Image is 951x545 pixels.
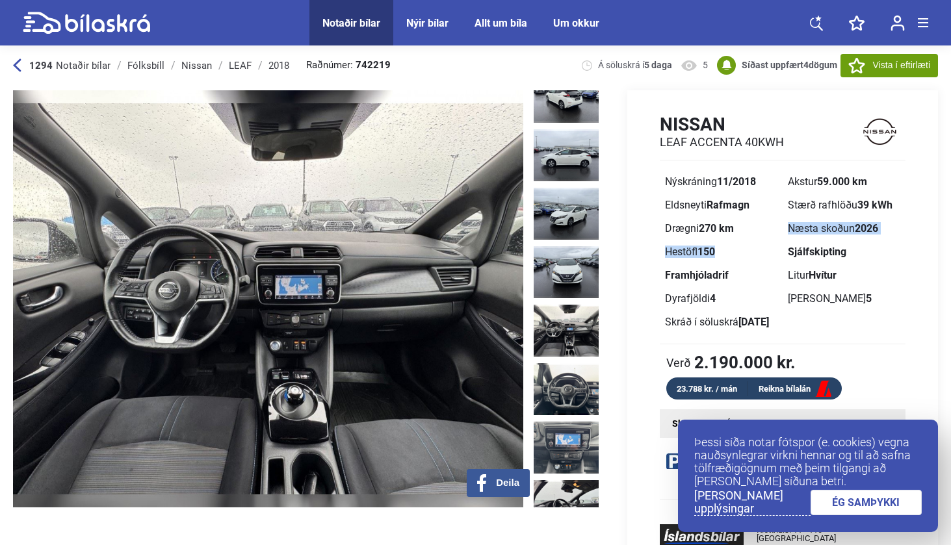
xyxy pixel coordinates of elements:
div: Hestöfl [665,247,777,257]
img: 1753801312_2684481848928119707_26101284794365443.jpg [534,422,599,474]
img: logo Nissan LEAF ACCENTA 40KWH [855,113,905,150]
b: 4 [710,292,716,305]
span: Vista í eftirlæti [873,58,930,72]
span: Notaðir bílar [56,60,111,71]
img: 1753801311_5390864193324292064_26101284211883358.jpg [534,363,599,415]
span: Á söluskrá í [598,59,672,71]
b: 5 daga [644,60,672,70]
b: 742219 [356,60,391,70]
h1: Nissan [660,114,784,135]
button: Deila [467,469,530,497]
strong: Skoða skipti: [672,418,725,429]
b: Rafmagn [707,199,749,211]
div: Dyrafjöldi [665,294,777,304]
b: 5 [866,292,872,305]
div: Litur [788,270,900,281]
span: Ódýrari [725,418,755,429]
img: user-login.svg [891,15,905,31]
a: Um okkur [553,17,599,29]
img: 1753801311_8192454256013911697_26101283690985684.jpg [534,305,599,357]
a: Allt um bíla [475,17,527,29]
div: Fólksbíll [127,60,164,71]
span: 5 [703,59,708,71]
span: Deila [496,477,519,488]
h2: LEAF ACCENTA 40KWH [660,135,784,149]
button: Vista í eftirlæti [840,54,938,77]
a: ÉG SAMÞYKKI [811,490,922,515]
div: LEAF [229,60,252,71]
img: 1753801308_4495867179223454338_26101281053657467.jpg [534,71,599,123]
b: Framhjóladrif [665,269,729,281]
a: [PERSON_NAME] upplýsingar [694,489,811,516]
div: 2018 [268,60,289,71]
div: Stærð rafhlöðu [788,200,900,210]
b: 270 km [699,222,734,234]
b: Hvítur [809,269,837,281]
span: Raðnúmer: [306,60,391,70]
a: Nýir bílar [406,17,449,29]
img: 1753801310_5626618559401732487_26101282780437114.jpg [534,246,599,298]
div: [PERSON_NAME] [788,294,900,304]
div: Skráð í söluskrá [665,317,777,327]
div: Drægni [665,223,777,234]
b: Sjálfskipting [788,246,846,258]
a: Reikna bílalán [748,381,842,398]
div: Næsta skoðun [788,223,900,234]
b: 59.000 km [817,175,867,188]
span: Verð [666,356,691,369]
div: Nissan [181,60,212,71]
b: 2026 [855,222,878,234]
b: 150 [697,246,715,258]
div: Nýskráning [665,177,777,187]
a: Notaðir bílar [322,17,380,29]
img: 1753801309_3623923937941169468_26101282264741850.jpg [534,188,599,240]
span: 4 [803,60,809,70]
b: Síðast uppfært dögum [742,60,837,70]
b: 1294 [29,60,53,71]
img: 1753801309_6314146861913983176_26101281628445543.jpg [534,129,599,181]
b: 11/2018 [717,175,756,188]
span: Kletthálsi 11 - 110 [GEOGRAPHIC_DATA] [757,526,892,542]
img: 1753801312_1617395420130450023_26101285355855701.jpg [534,480,599,532]
b: 39 kWh [857,199,892,211]
div: 23.788 kr. / mán [666,381,748,396]
p: Þessi síða notar fótspor (e. cookies) vegna nauðsynlegrar virkni hennar og til að safna tölfræðig... [694,436,922,488]
div: Akstur [788,177,900,187]
b: 2.190.000 kr. [694,354,796,371]
b: [DATE] [738,316,769,328]
div: Eldsneyti [665,200,777,210]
